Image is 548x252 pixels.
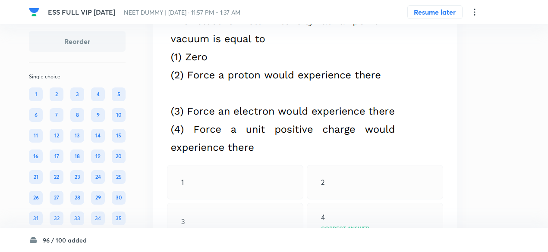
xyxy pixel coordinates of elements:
[48,7,115,16] span: ESS FULL VIP [DATE]
[112,170,126,184] div: 25
[321,226,369,231] p: Correct answer
[70,87,84,101] div: 3
[112,212,126,225] div: 35
[181,177,184,187] p: 1
[70,170,84,184] div: 23
[91,149,105,163] div: 19
[70,191,84,205] div: 28
[50,212,63,225] div: 32
[321,212,325,222] p: 4
[29,149,43,163] div: 16
[91,191,105,205] div: 29
[321,177,324,187] p: 2
[29,73,126,81] p: Single choice
[29,7,41,17] a: Company Logo
[50,149,63,163] div: 17
[50,170,63,184] div: 22
[112,191,126,205] div: 30
[50,87,63,101] div: 2
[70,129,84,143] div: 13
[29,170,43,184] div: 21
[91,129,105,143] div: 14
[112,108,126,122] div: 10
[181,216,185,227] p: 3
[70,149,84,163] div: 18
[50,129,63,143] div: 12
[50,191,63,205] div: 27
[29,7,39,17] img: Company Logo
[43,236,87,245] h6: 96 / 100 added
[70,212,84,225] div: 33
[167,13,400,156] img: 07-12-24-11:48:16-AM
[112,149,126,163] div: 20
[29,212,43,225] div: 31
[29,108,43,122] div: 6
[91,170,105,184] div: 24
[29,129,43,143] div: 11
[50,108,63,122] div: 7
[112,87,126,101] div: 5
[112,129,126,143] div: 15
[29,31,126,52] button: Reorder
[91,212,105,225] div: 34
[29,87,43,101] div: 1
[70,108,84,122] div: 8
[407,5,463,19] button: Resume later
[29,191,43,205] div: 26
[91,87,105,101] div: 4
[91,108,105,122] div: 9
[124,8,240,16] span: NEET DUMMY | [DATE] · 11:57 PM - 1:37 AM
